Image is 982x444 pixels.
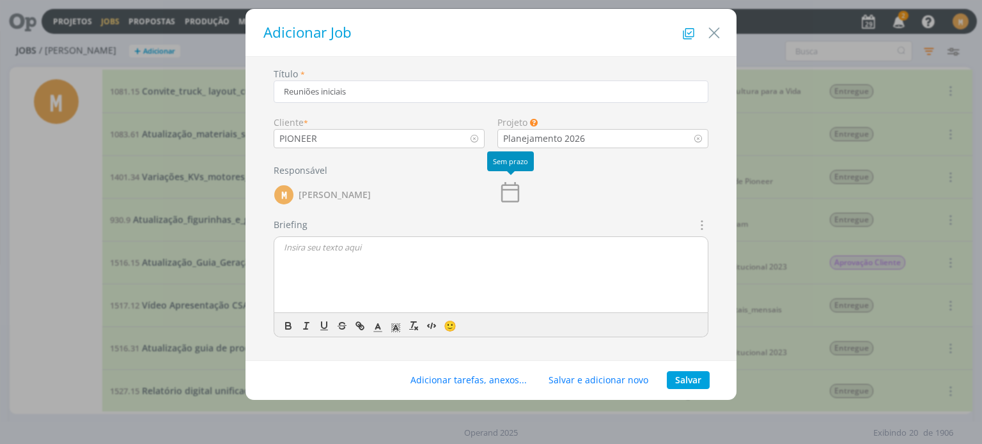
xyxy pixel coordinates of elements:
span: Cor do Texto [369,318,387,333]
button: Adicionar tarefas, anexos... [402,371,535,389]
span: 🙂 [444,319,456,333]
span: [PERSON_NAME] [299,190,371,199]
label: Responsável [274,164,327,177]
div: Planejamento 2026 [498,132,588,145]
div: M [274,185,293,204]
div: Sem prazo [487,151,534,171]
div: dialog [245,9,736,400]
button: Salvar [667,371,710,389]
label: Título [274,67,298,80]
button: M[PERSON_NAME] [274,182,371,208]
h1: Adicionar Job [258,22,724,43]
div: PIONEER [274,132,320,145]
button: Salvar e adicionar novo [540,371,657,389]
div: PIONEER [279,132,320,145]
div: Projeto [497,116,708,129]
span: Cor de Fundo [387,318,405,333]
button: Close [705,17,724,43]
label: Briefing [274,218,308,231]
button: 🙂 [440,318,458,333]
div: Cliente [274,116,485,129]
div: Planejamento 2026 [503,132,588,145]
